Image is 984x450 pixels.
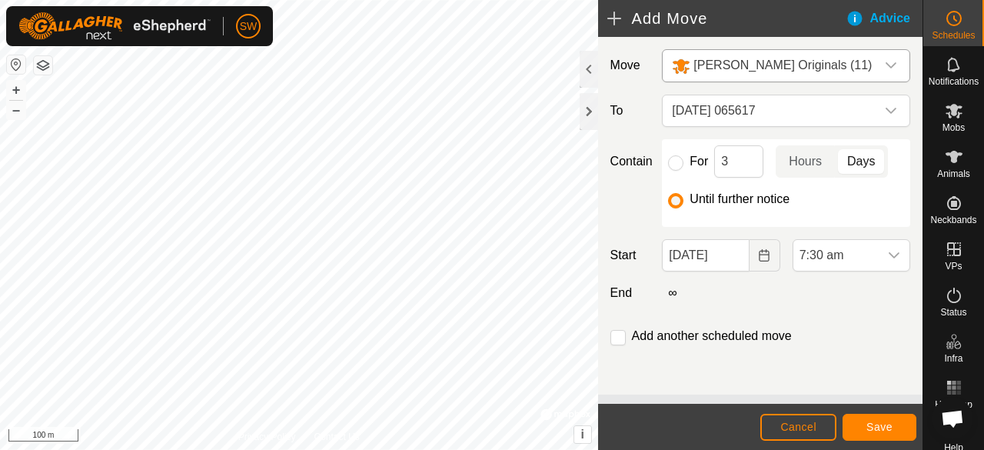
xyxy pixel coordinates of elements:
[760,414,836,441] button: Cancel
[238,430,296,444] a: Privacy Policy
[34,56,52,75] button: Map Layers
[690,155,708,168] label: For
[693,58,872,72] span: [PERSON_NAME] Originals (11)
[940,308,966,317] span: Status
[690,193,790,205] label: Until further notice
[846,9,922,28] div: Advice
[750,239,780,272] button: Choose Date
[662,286,683,299] label: ∞
[18,12,211,40] img: Gallagher Logo
[942,123,965,132] span: Mobs
[604,49,657,82] label: Move
[604,95,657,127] label: To
[666,50,876,82] span: Whitesel Originals
[607,9,846,28] h2: Add Move
[879,240,909,271] div: dropdown trigger
[876,95,906,126] div: dropdown trigger
[604,152,657,171] label: Contain
[866,421,893,433] span: Save
[789,152,822,171] span: Hours
[930,215,976,225] span: Neckbands
[604,246,657,265] label: Start
[666,95,876,126] span: 2025-09-29 065617
[314,430,359,444] a: Contact Us
[580,428,583,441] span: i
[7,55,25,74] button: Reset Map
[932,398,973,439] div: Open chat
[843,414,916,441] button: Save
[574,426,591,443] button: i
[780,421,816,433] span: Cancel
[240,18,258,35] span: SW
[632,330,792,342] label: Add another scheduled move
[793,240,879,271] span: 7:30 am
[7,101,25,119] button: –
[604,284,657,302] label: End
[945,262,962,271] span: VPs
[932,31,975,40] span: Schedules
[935,400,972,409] span: Heatmap
[7,81,25,99] button: +
[847,152,875,171] span: Days
[876,50,906,82] div: dropdown trigger
[944,354,962,363] span: Infra
[937,169,970,178] span: Animals
[929,77,979,86] span: Notifications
